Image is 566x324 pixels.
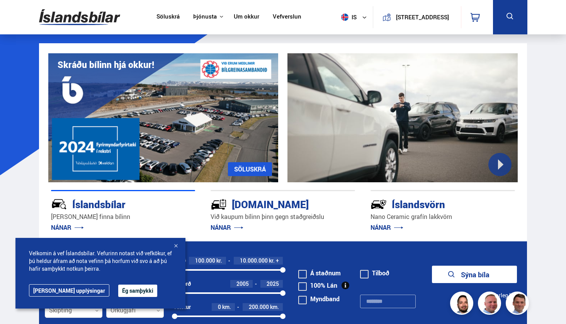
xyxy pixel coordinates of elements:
[371,196,387,212] img: -Svtn6bYgwAsiwNX.svg
[377,6,456,28] a: [STREET_ADDRESS]
[29,249,172,273] span: Velkomin á vef Íslandsbílar. Vefurinn notast við vefkökur, ef þú heldur áfram að nota vefinn þá h...
[269,258,275,264] span: kr.
[360,270,389,276] label: Tilboð
[298,270,341,276] label: Á staðnum
[195,257,215,264] span: 100.000
[211,212,355,221] p: Við kaupum bílinn þinn gegn staðgreiðslu
[371,212,515,221] p: Nano Ceramic grafín lakkvörn
[216,258,222,264] span: kr.
[394,14,451,20] button: [STREET_ADDRESS]
[118,285,157,297] button: Ég samþykki
[228,162,272,176] a: SÖLUSKRÁ
[58,59,154,70] h1: Skráðu bílinn hjá okkur!
[156,13,180,21] a: Söluskrá
[51,196,67,212] img: JRvxyua_JYH6wB4c.svg
[211,197,328,210] div: [DOMAIN_NAME]
[249,303,269,310] span: 200.000
[39,5,120,30] img: G0Ugv5HjCgRt.svg
[211,223,243,232] a: NÁNAR
[222,304,231,310] span: km.
[338,14,357,21] span: is
[51,197,168,210] div: Íslandsbílar
[51,212,195,221] p: [PERSON_NAME] finna bílinn
[270,304,279,310] span: km.
[193,13,217,20] button: Þjónusta
[432,266,517,283] button: Sýna bíla
[507,293,530,316] img: FbJEzSuNWCJXmdc-.webp
[298,296,340,302] label: Myndband
[267,280,279,287] span: 2025
[234,13,259,21] a: Um okkur
[276,258,279,264] span: +
[218,303,221,310] span: 0
[29,284,109,297] a: [PERSON_NAME] upplýsingar
[236,280,249,287] span: 2005
[298,282,337,288] label: 100% Lán
[371,197,488,210] div: Íslandsvörn
[371,223,403,232] a: NÁNAR
[48,53,279,182] img: eKx6w-_Home_640_.png
[341,14,348,21] img: svg+xml;base64,PHN2ZyB4bWxucz0iaHR0cDovL3d3dy53My5vcmcvMjAwMC9zdmciIHdpZHRoPSI1MTIiIGhlaWdodD0iNT...
[211,196,227,212] img: tr5P-W3DuiFaO7aO.svg
[338,6,373,29] button: is
[486,287,517,304] button: Ítarleg leit
[451,293,474,316] img: nhp88E3Fdnt1Opn2.png
[51,223,84,232] a: NÁNAR
[273,13,301,21] a: Vefverslun
[175,304,191,310] div: Akstur
[479,293,502,316] img: siFngHWaQ9KaOqBr.png
[240,257,268,264] span: 10.000.000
